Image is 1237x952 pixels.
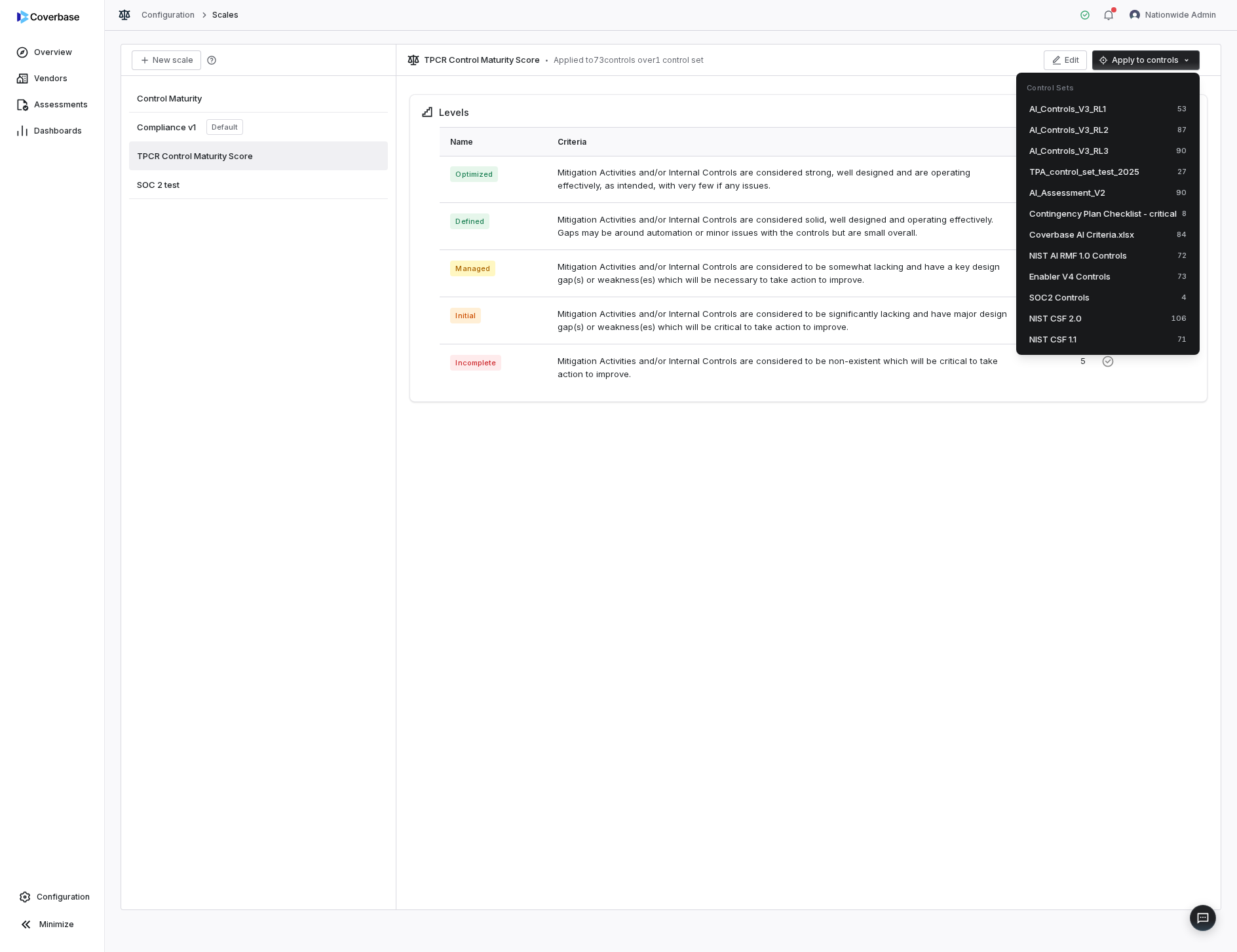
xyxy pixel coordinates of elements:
[1177,104,1187,114] span: 53
[1182,209,1187,219] span: 8
[1016,73,1200,355] div: Apply to controls
[1177,251,1187,261] span: 72
[1029,270,1111,283] span: Enabler V4 Controls
[1176,188,1187,198] span: 90
[1029,207,1177,220] span: Contingency Plan Checklist - critical
[1021,78,1194,98] div: Control Sets
[1177,125,1187,135] span: 87
[1176,146,1187,156] span: 90
[1029,186,1105,199] span: AI_Assessment_V2
[1029,333,1076,346] span: NIST CSF 1.1
[1029,165,1139,178] span: TPA_control_set_test_2025
[1177,230,1187,240] span: 84
[1177,335,1187,344] span: 71
[1029,291,1090,304] span: SOC2 Controls
[1171,314,1187,323] span: 106
[1181,293,1187,302] span: 4
[1029,312,1082,325] span: NIST CSF 2.0
[1029,249,1127,262] span: NIST AI RMF 1.0 Controls
[1029,123,1109,136] span: AI_Controls_V3_RL2
[1029,102,1106,115] span: AI_Controls_V3_RL1
[1029,144,1109,157] span: AI_Controls_V3_RL3
[1177,272,1187,282] span: 73
[1029,228,1134,241] span: Coverbase AI Criteria.xlsx
[1177,167,1187,177] span: 27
